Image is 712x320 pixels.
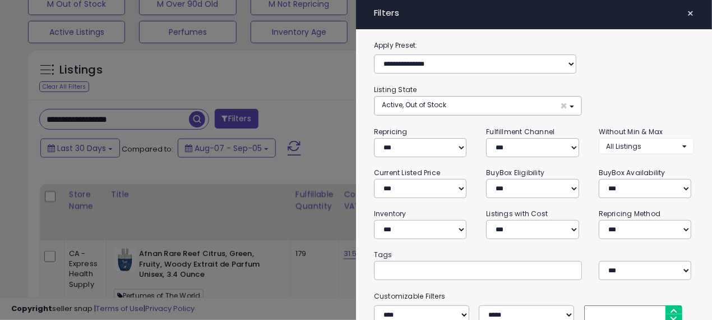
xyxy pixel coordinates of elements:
span: × [560,100,567,112]
small: BuyBox Availability [599,168,665,177]
small: BuyBox Eligibility [486,168,544,177]
button: All Listings [599,138,695,154]
small: Repricing Method [599,209,661,218]
span: × [687,6,694,21]
label: Apply Preset: [366,39,703,52]
span: All Listings [606,141,641,151]
button: × [682,6,699,21]
small: Listing State [374,85,417,94]
small: Listings with Cost [486,209,548,218]
small: Without Min & Max [599,127,663,136]
small: Fulfillment Channel [486,127,554,136]
small: Repricing [374,127,408,136]
small: Current Listed Price [374,168,440,177]
small: Customizable Filters [366,290,703,303]
small: Tags [366,249,703,261]
small: Inventory [374,209,406,218]
span: Active, Out of Stock [382,100,446,109]
button: Active, Out of Stock × [375,97,581,115]
h4: Filters [374,8,695,18]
